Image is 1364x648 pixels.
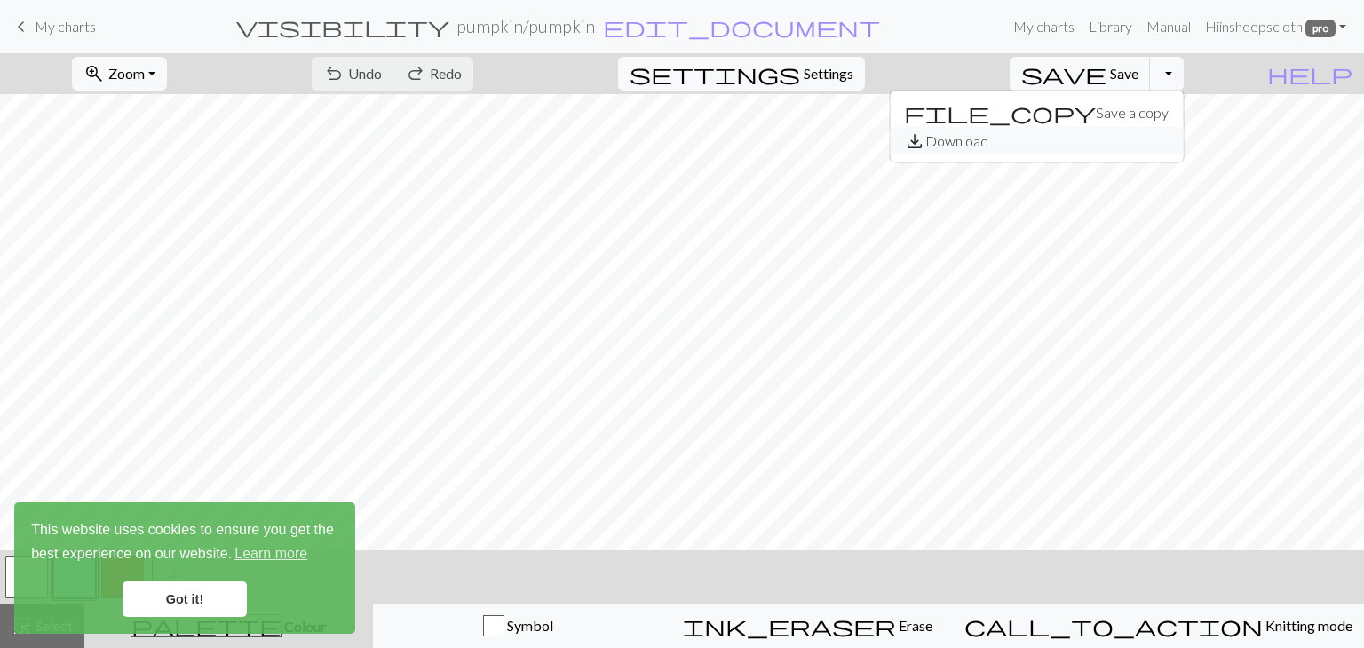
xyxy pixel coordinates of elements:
[83,61,105,86] span: zoom_in
[31,519,338,567] span: This website uses cookies to ensure you get the best experience on our website.
[630,63,800,84] i: Settings
[14,502,355,634] div: cookieconsent
[964,613,1263,638] span: call_to_action
[904,100,1096,125] span: file_copy
[72,57,167,91] button: Zoom
[1021,61,1106,86] span: save
[890,127,1183,155] button: Download
[35,18,96,35] span: My charts
[1110,65,1138,82] span: Save
[373,604,663,648] button: Symbol
[1139,9,1198,44] a: Manual
[456,16,595,36] h2: pumpkin / pumpkin
[1305,20,1336,37] span: pro
[1263,617,1352,634] span: Knitting mode
[890,99,1183,127] button: Save a copy
[108,65,145,82] span: Zoom
[662,604,953,648] button: Erase
[123,581,247,617] a: dismiss cookie message
[618,57,865,91] button: SettingsSettings
[11,12,96,42] a: My charts
[804,63,853,84] span: Settings
[232,541,310,567] a: learn more about cookies
[1267,61,1352,86] span: help
[630,61,800,86] span: settings
[953,604,1364,648] button: Knitting mode
[896,617,932,634] span: Erase
[1010,57,1151,91] button: Save
[236,14,449,39] span: visibility
[1198,9,1353,44] a: Hiinsheepscloth pro
[683,613,896,638] span: ink_eraser
[1006,9,1082,44] a: My charts
[504,617,553,634] span: Symbol
[603,14,880,39] span: edit_document
[904,129,925,154] span: save_alt
[1082,9,1139,44] a: Library
[12,613,33,638] span: highlight_alt
[11,14,32,39] span: keyboard_arrow_left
